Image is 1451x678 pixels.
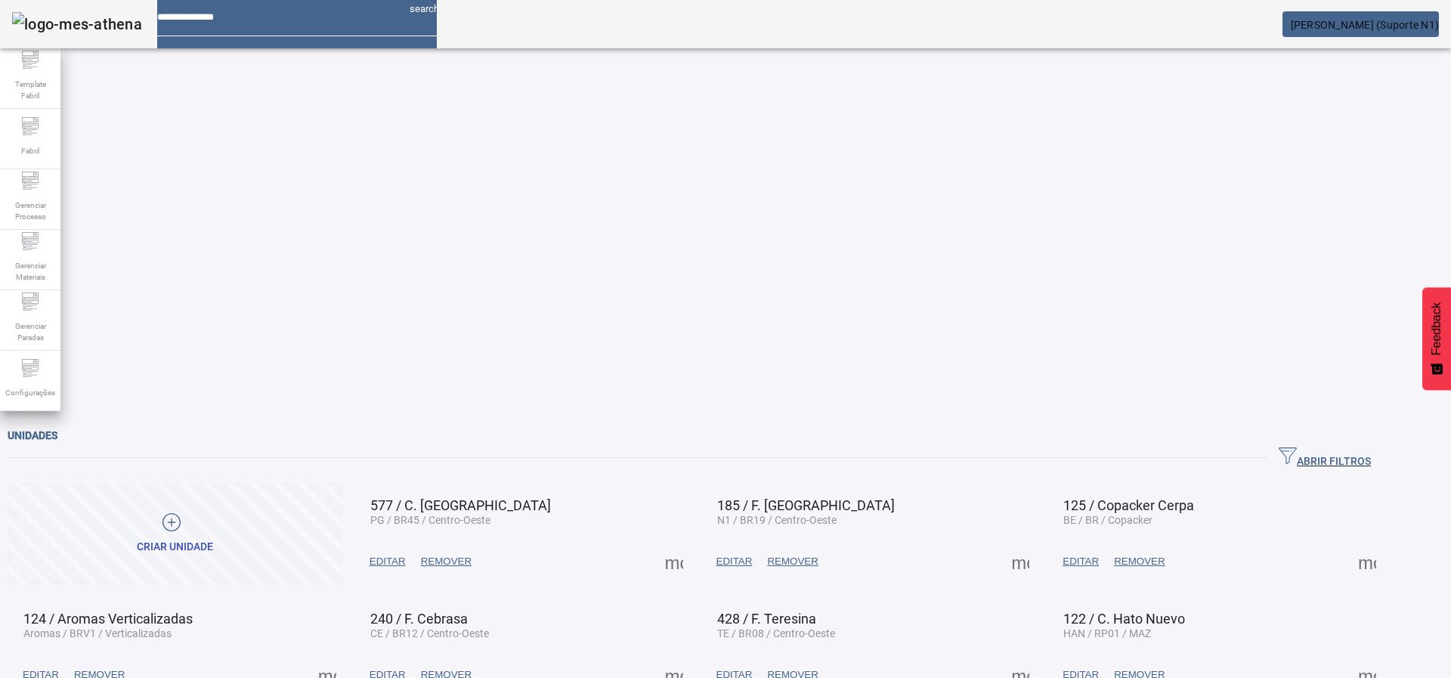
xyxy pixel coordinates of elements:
[661,548,688,575] button: Mais
[17,141,44,161] span: Fabril
[1354,548,1381,575] button: Mais
[1279,447,1371,469] span: ABRIR FILTROS
[1063,611,1185,627] span: 122 / C. Hato Nuevo
[1106,548,1172,575] button: REMOVER
[370,611,468,627] span: 240 / F. Cebrasa
[23,627,172,639] span: Aromas / BRV1 / Verticalizadas
[1114,554,1165,569] span: REMOVER
[8,483,343,585] button: Criar unidade
[370,554,406,569] span: EDITAR
[413,548,479,575] button: REMOVER
[23,611,193,627] span: 124 / Aromas Verticalizadas
[1063,627,1151,639] span: HAN / RP01 / MAZ
[370,514,490,526] span: PG / BR45 / Centro-Oeste
[717,627,835,639] span: TE / BR08 / Centro-Oeste
[1063,514,1152,526] span: BE / BR / Copacker
[717,497,895,513] span: 185 / F. [GEOGRAPHIC_DATA]
[370,497,551,513] span: 577 / C. [GEOGRAPHIC_DATA]
[370,627,489,639] span: CE / BR12 / Centro-Oeste
[767,554,818,569] span: REMOVER
[1267,444,1383,472] button: ABRIR FILTROS
[1291,19,1440,31] span: [PERSON_NAME] (Suporte N1)
[717,611,816,627] span: 428 / F. Teresina
[709,548,760,575] button: EDITAR
[8,74,53,106] span: Template Fabril
[1,382,60,403] span: Configurações
[8,195,53,227] span: Gerenciar Processo
[717,514,837,526] span: N1 / BR19 / Centro-Oeste
[1055,548,1106,575] button: EDITAR
[362,548,413,575] button: EDITAR
[1063,554,1099,569] span: EDITAR
[1007,548,1034,575] button: Mais
[137,540,213,555] div: Criar unidade
[760,548,825,575] button: REMOVER
[12,12,142,36] img: logo-mes-athena
[1422,287,1451,390] button: Feedback - Mostrar pesquisa
[1430,302,1443,355] span: Feedback
[8,316,53,348] span: Gerenciar Paradas
[8,429,57,441] span: Unidades
[8,255,53,287] span: Gerenciar Materiais
[716,554,753,569] span: EDITAR
[1063,497,1194,513] span: 125 / Copacker Cerpa
[421,554,472,569] span: REMOVER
